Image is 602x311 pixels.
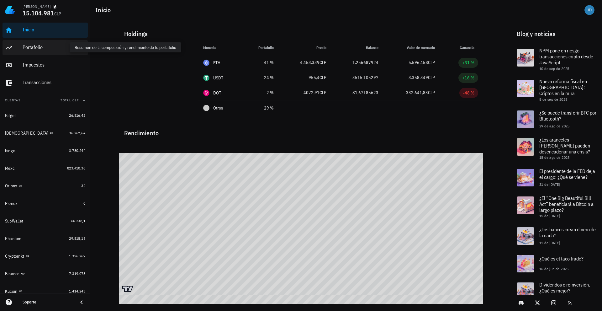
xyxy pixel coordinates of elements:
[428,75,435,80] span: CLP
[409,60,428,65] span: 5.596.458
[279,40,331,55] th: Precio
[512,105,602,133] a: ¿Se puede transferir BTC por Bluetooth? 29 de ago de 2025
[23,44,85,50] div: Portafolio
[247,89,274,96] div: 2 %
[5,5,15,15] img: LedgiFi
[539,282,590,294] span: Dividendos o reinversión: ¿Qué es mejor?
[247,59,274,66] div: 41 %
[539,182,560,187] span: 31 de [DATE]
[3,40,88,55] a: Portafolio
[539,97,567,102] span: 8 de sep de 2025
[325,105,326,111] span: -
[5,113,16,118] div: Bitget
[539,78,587,96] span: Nueva reforma fiscal en [GEOGRAPHIC_DATA]: Criptos en la mira
[23,300,73,305] div: Soporte
[122,286,133,292] a: Charting by TradingView
[5,201,18,206] div: Pionex
[61,98,79,102] span: Total CLP
[23,27,85,33] div: Inicio
[584,5,594,15] div: avatar
[198,40,242,55] th: Moneda
[23,4,50,9] div: [PERSON_NAME]
[5,166,14,171] div: Mexc
[336,59,378,66] div: 1,256687924
[406,90,428,95] span: 332.641,83
[203,90,209,96] div: DOT-icon
[463,90,474,96] div: -48 %
[433,105,435,111] span: -
[539,213,560,218] span: 15 de [DATE]
[3,108,88,123] a: Bitget 26.516,42
[539,47,593,66] span: NPM pone en riesgo transacciones cripto desde JavaScript
[5,236,22,241] div: Phantom
[3,75,88,90] a: Transacciones
[539,168,595,180] span: El presidente de la FED deja el cargo: ¿Qué se viene?
[81,183,85,188] span: 32
[213,105,223,111] span: Otros
[3,178,88,193] a: Orionx 32
[539,266,569,271] span: 16 de jun de 2025
[247,74,274,81] div: 24 %
[331,40,383,55] th: Balance
[69,131,85,135] span: 36.267,64
[539,137,590,155] span: ¿Los aranceles [PERSON_NAME] pueden desencadenar una crisis?
[247,105,274,111] div: 29 %
[3,143,88,158] a: bingx 3.780.244
[5,183,17,189] div: Orionx
[83,201,85,206] span: 0
[119,24,483,44] div: Holdings
[3,196,88,211] a: Pionex 0
[69,148,85,153] span: 3.780.244
[203,60,209,66] div: ETH-icon
[3,93,88,108] button: CuentasTotal CLP
[512,191,602,222] a: ¿El “One Big Beautiful Bill Act” beneficiará a Bitcoin a largo plazo? 15 de [DATE]
[54,11,61,17] span: CLP
[428,90,435,95] span: CLP
[69,113,85,118] span: 26.516,42
[213,90,221,96] div: DOT
[512,250,602,277] a: ¿Qué es el taco trade? 16 de jun de 2025
[23,9,54,17] span: 15.104.981
[5,254,24,259] div: Cryptomkt
[23,62,85,68] div: Impuestos
[242,40,279,55] th: Portafolio
[95,5,114,15] h1: Inicio
[213,75,224,81] div: USDT
[203,75,209,81] div: USDT-icon
[477,105,478,111] span: -
[512,24,602,44] div: Blog y noticias
[119,123,483,138] div: Rendimiento
[309,75,319,80] span: 955,4
[300,60,319,65] span: 4.453.339
[3,249,88,264] a: Cryptomkt 1.396.267
[539,240,560,245] span: 11 de [DATE]
[377,105,378,111] span: -
[539,195,594,213] span: ¿El “One Big Beautiful Bill Act” beneficiará a Bitcoin a largo plazo?
[3,231,88,246] a: Phantom 29.818,15
[319,75,326,80] span: CLP
[539,66,569,71] span: 10 de sep de 2025
[69,289,85,293] span: 1.414.243
[69,271,85,276] span: 7.319.078
[512,44,602,75] a: NPM pone en riesgo transacciones cripto desde JavaScript 10 de sep de 2025
[3,213,88,228] a: SubWallet 66.238,1
[69,254,85,258] span: 1.396.267
[336,89,378,96] div: 81,67185623
[3,126,88,141] a: [DEMOGRAPHIC_DATA] 36.267,64
[319,60,326,65] span: CLP
[462,60,474,66] div: +31 %
[67,166,85,170] span: 823.410,36
[3,58,88,73] a: Impuestos
[319,90,326,95] span: CLP
[539,155,570,160] span: 18 de ago de 2025
[383,40,440,55] th: Valor de mercado
[512,277,602,305] a: Dividendos o reinversión: ¿Qué es mejor?
[3,161,88,176] a: Mexc 823.410,36
[336,74,378,81] div: 3515,105297
[5,148,15,153] div: bingx
[5,218,23,224] div: SubWallet
[460,45,478,50] span: Ganancia
[69,236,85,241] span: 29.818,15
[539,110,596,122] span: ¿Se puede transferir BTC por Bluetooth?
[462,75,474,81] div: +16 %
